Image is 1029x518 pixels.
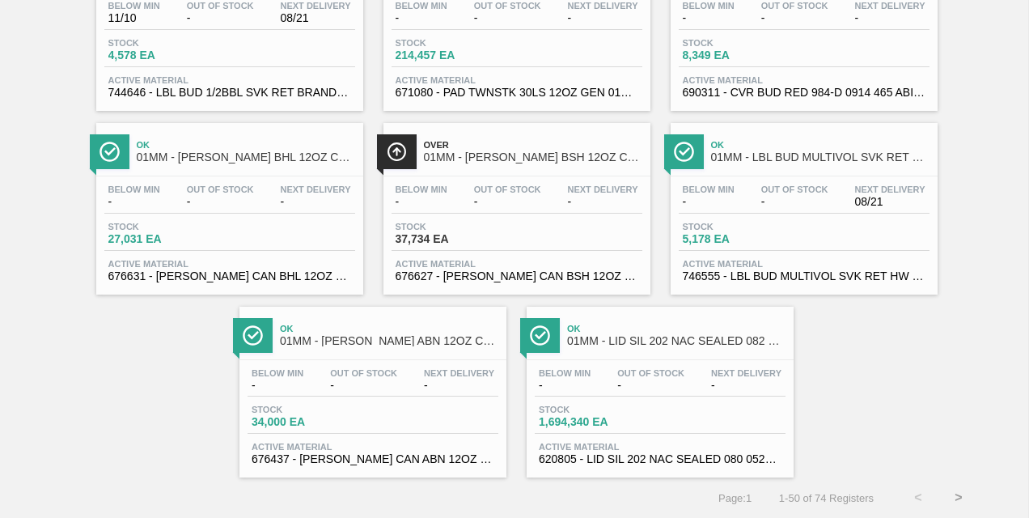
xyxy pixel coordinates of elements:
[108,270,351,282] span: 676631 - CARR CAN BHL 12OZ CAN PK 12/12 CAN 0123
[855,12,925,24] span: -
[855,196,925,208] span: 08/21
[396,196,447,208] span: -
[617,368,684,378] span: Out Of Stock
[539,368,591,378] span: Below Min
[396,75,638,85] span: Active Material
[683,222,796,231] span: Stock
[683,38,796,48] span: Stock
[711,368,781,378] span: Next Delivery
[252,442,494,452] span: Active Material
[568,185,638,194] span: Next Delivery
[108,38,222,48] span: Stock
[855,1,925,11] span: Next Delivery
[683,1,735,11] span: Below Min
[855,185,925,194] span: Next Delivery
[187,12,254,24] span: -
[683,270,925,282] span: 746555 - LBL BUD MULTIVOL SVK RET HW PPS 0518 #3
[84,111,371,295] a: ÍconeOk01MM - [PERSON_NAME] BHL 12OZ CAN CAN PK 12/12 CANBelow Min-Out Of Stock-Next Delivery-Sto...
[683,233,796,245] span: 5,178 EA
[514,295,802,478] a: ÍconeOk01MM - LID SIL 202 NAC SEALED 082 0521 RED DIEBelow Min-Out Of Stock-Next Delivery-Stock1,...
[243,325,263,346] img: Ícone
[396,49,509,62] span: 214,457 EA
[137,151,355,163] span: 01MM - CARR BHL 12OZ CAN CAN PK 12/12 CAN
[252,380,303,392] span: -
[683,12,735,24] span: -
[568,1,638,11] span: Next Delivery
[330,380,397,392] span: -
[424,140,642,150] span: Over
[108,196,160,208] span: -
[281,12,351,24] span: 08/21
[530,325,550,346] img: Ícone
[252,416,365,428] span: 34,000 EA
[371,111,658,295] a: ÍconeOver01MM - [PERSON_NAME] BSH 12OZ CAN CAN PK 12/12 CANBelow Min-Out Of Stock-Next Delivery-S...
[108,233,222,245] span: 27,031 EA
[683,87,925,99] span: 690311 - CVR BUD RED 984-D 0914 465 ABIDRM 286 09
[108,259,351,269] span: Active Material
[683,49,796,62] span: 8,349 EA
[658,111,946,295] a: ÍconeOk01MM - LBL BUD MULTIVOL SVK RET HW PPS #3Below Min-Out Of Stock-Next Delivery08/21Stock5,1...
[567,335,786,347] span: 01MM - LID SIL 202 NAC SEALED 082 0521 RED DIE
[539,380,591,392] span: -
[252,453,494,465] span: 676437 - CARR CAN ABN 12OZ CAN PK 15/12 CAN 0522
[474,196,541,208] span: -
[187,185,254,194] span: Out Of Stock
[108,185,160,194] span: Below Min
[108,87,351,99] span: 744646 - LBL BUD 1/2BBL SVK RET BRAND 5.0% PAPER
[280,324,498,333] span: Ok
[474,1,541,11] span: Out Of Stock
[137,140,355,150] span: Ok
[281,185,351,194] span: Next Delivery
[761,185,828,194] span: Out Of Stock
[396,12,447,24] span: -
[683,185,735,194] span: Below Min
[568,196,638,208] span: -
[711,380,781,392] span: -
[718,492,752,504] span: Page : 1
[252,405,365,414] span: Stock
[898,478,938,518] button: <
[761,196,828,208] span: -
[108,49,222,62] span: 4,578 EA
[683,75,925,85] span: Active Material
[227,295,514,478] a: ÍconeOk01MM - [PERSON_NAME] ABN 12OZ CAN CAN PK 15/12 CAN AQUEOUS COATINGBelow Min-Out Of Stock-N...
[683,196,735,208] span: -
[280,335,498,347] span: 01MM - CARR ABN 12OZ CAN CAN PK 15/12 CAN AQUEOUS COATING
[396,185,447,194] span: Below Min
[539,453,781,465] span: 620805 - LID SIL 202 NAC SEALED 080 0522 RED DIE
[252,368,303,378] span: Below Min
[108,222,222,231] span: Stock
[424,368,494,378] span: Next Delivery
[567,324,786,333] span: Ok
[711,151,929,163] span: 01MM - LBL BUD MULTIVOL SVK RET HW PPS #3
[396,259,638,269] span: Active Material
[330,368,397,378] span: Out Of Stock
[761,12,828,24] span: -
[396,1,447,11] span: Below Min
[539,442,781,452] span: Active Material
[938,478,979,518] button: >
[568,12,638,24] span: -
[387,142,407,162] img: Ícone
[539,405,652,414] span: Stock
[281,196,351,208] span: -
[711,140,929,150] span: Ok
[674,142,694,162] img: Ícone
[108,1,160,11] span: Below Min
[108,12,160,24] span: 11/10
[683,259,925,269] span: Active Material
[396,233,509,245] span: 37,734 EA
[187,1,254,11] span: Out Of Stock
[424,151,642,163] span: 01MM - CARR BSH 12OZ CAN CAN PK 12/12 CAN
[776,492,874,504] span: 1 - 50 of 74 Registers
[761,1,828,11] span: Out Of Stock
[187,196,254,208] span: -
[396,38,509,48] span: Stock
[108,75,351,85] span: Active Material
[424,380,494,392] span: -
[100,142,120,162] img: Ícone
[396,270,638,282] span: 676627 - CARR CAN BSH 12OZ CAN PK 12/12 CAN 0123
[396,222,509,231] span: Stock
[474,12,541,24] span: -
[474,185,541,194] span: Out Of Stock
